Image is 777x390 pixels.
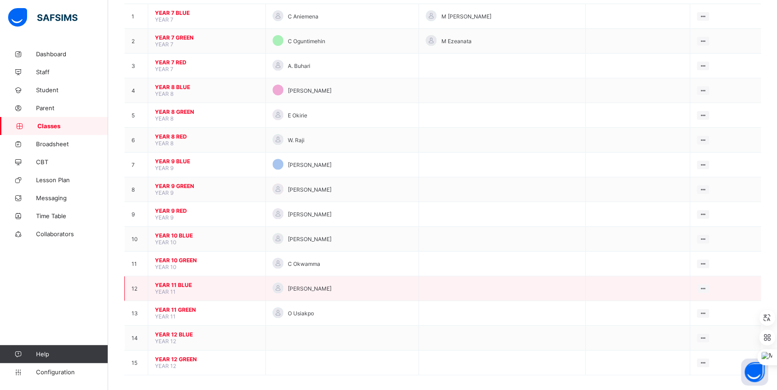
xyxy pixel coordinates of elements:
[288,285,332,292] span: [PERSON_NAME]
[155,338,176,345] span: YEAR 12
[288,211,332,218] span: [PERSON_NAME]
[155,133,259,140] span: YEAR 8 RED
[155,158,259,165] span: YEAR 9 BLUE
[36,194,108,202] span: Messaging
[441,38,471,45] span: M Ezeanata
[155,189,173,196] span: YEAR 9
[155,108,259,115] span: YEAR 8 GREEN
[125,251,148,276] td: 11
[36,230,108,238] span: Collaborators
[125,29,148,54] td: 2
[288,38,325,45] span: C Oguntimehin
[155,363,176,369] span: YEAR 12
[36,212,108,220] span: Time Table
[155,16,173,23] span: YEAR 7
[125,4,148,29] td: 1
[125,227,148,251] td: 10
[125,326,148,350] td: 14
[741,359,768,386] button: Open asap
[125,350,148,375] td: 15
[155,90,173,97] span: YEAR 8
[125,276,148,301] td: 12
[36,368,108,376] span: Configuration
[155,84,259,90] span: YEAR 8 BLUE
[155,34,259,41] span: YEAR 7 GREEN
[125,202,148,227] td: 9
[155,115,173,122] span: YEAR 8
[36,50,108,58] span: Dashboard
[36,86,108,94] span: Student
[155,232,259,239] span: YEAR 10 BLUE
[288,310,314,317] span: O Usiakpo
[8,8,77,27] img: safsims
[155,356,259,363] span: YEAR 12 GREEN
[155,183,259,189] span: YEAR 9 GREEN
[155,165,173,171] span: YEAR 9
[288,236,332,242] span: [PERSON_NAME]
[155,282,259,288] span: YEAR 11 BLUE
[36,350,108,358] span: Help
[125,78,148,103] td: 4
[288,13,318,20] span: C Aniemena
[125,301,148,326] td: 13
[288,112,307,119] span: E Okirie
[155,288,176,295] span: YEAR 11
[36,140,108,148] span: Broadsheet
[155,264,177,270] span: YEAR 10
[155,9,259,16] span: YEAR 7 BLUE
[288,186,332,193] span: [PERSON_NAME]
[36,68,108,76] span: Staff
[288,87,332,94] span: [PERSON_NAME]
[288,137,304,143] span: W. Raji
[36,104,108,112] span: Parent
[155,59,259,66] span: YEAR 7 RED
[125,177,148,202] td: 8
[125,152,148,177] td: 7
[155,306,259,313] span: YEAR 11 GREEN
[155,239,177,246] span: YEAR 10
[155,313,176,320] span: YEAR 11
[155,66,173,72] span: YEAR 7
[288,260,320,267] span: C Okwamma
[125,103,148,128] td: 5
[36,158,108,166] span: CBT
[441,13,491,20] span: M [PERSON_NAME]
[155,257,259,264] span: YEAR 10 GREEN
[288,161,332,168] span: [PERSON_NAME]
[155,214,173,221] span: YEAR 9
[155,331,259,338] span: YEAR 12 BLUE
[36,176,108,184] span: Lesson Plan
[155,41,173,48] span: YEAR 7
[125,128,148,152] td: 6
[155,207,259,214] span: YEAR 9 RED
[155,140,173,147] span: YEAR 8
[37,122,108,130] span: Classes
[125,54,148,78] td: 3
[288,63,310,69] span: A. Buhari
